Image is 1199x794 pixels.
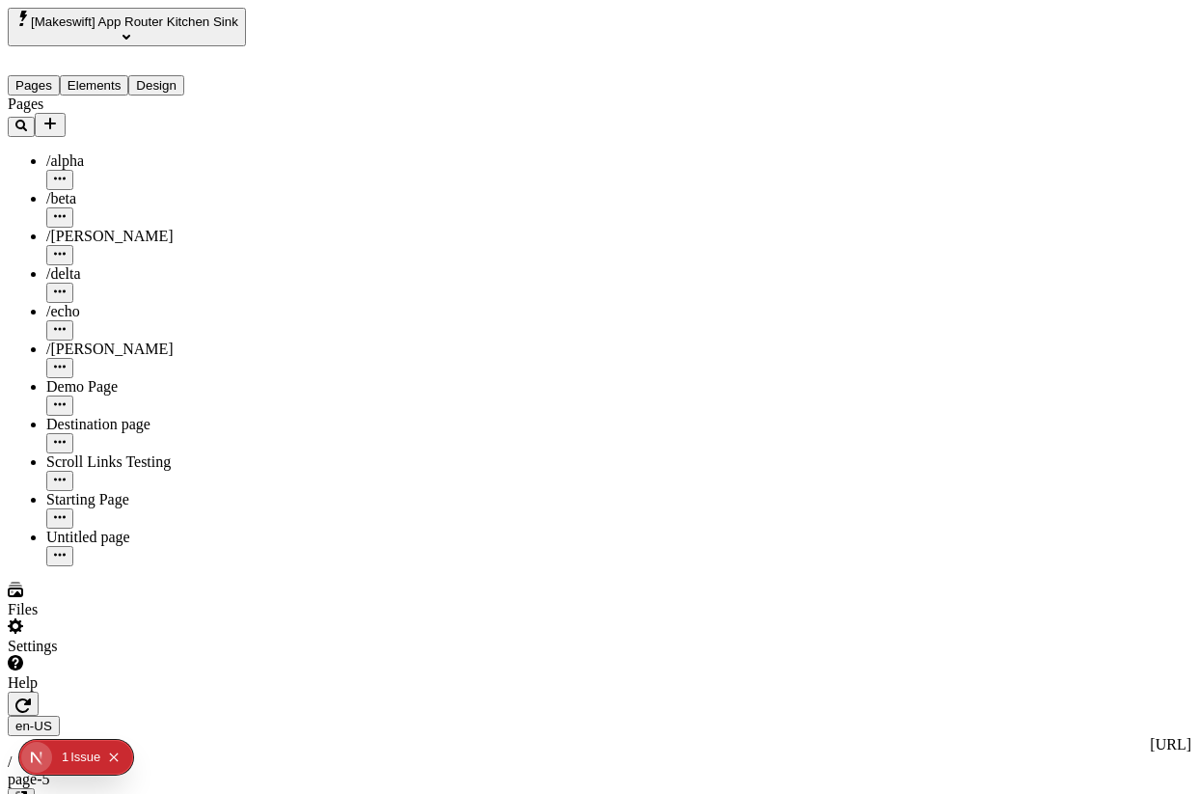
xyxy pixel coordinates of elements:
div: Pages [8,96,275,113]
div: Untitled page [46,529,275,546]
div: /alpha [46,152,275,170]
div: Starting Page [46,491,275,508]
button: Design [128,75,184,96]
div: /delta [46,265,275,283]
div: [URL] [8,736,1191,753]
div: /[PERSON_NAME] [46,228,275,245]
div: /echo [46,303,275,320]
div: page-5 [8,771,1191,788]
button: Open locale picker [8,716,60,736]
div: /[PERSON_NAME] [46,341,275,358]
div: Files [8,601,275,618]
button: Elements [60,75,129,96]
div: / [8,753,1191,771]
div: Scroll Links Testing [46,453,275,471]
button: Pages [8,75,60,96]
span: en-US [15,719,52,733]
div: Help [8,674,275,692]
div: Demo Page [46,378,275,396]
span: [Makeswift] App Router Kitchen Sink [31,14,238,29]
div: Destination page [46,416,275,433]
div: /beta [46,190,275,207]
button: Select site [8,8,246,46]
button: Add new [35,113,66,137]
div: Settings [8,638,275,655]
p: Cookie Test Route [8,15,282,33]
